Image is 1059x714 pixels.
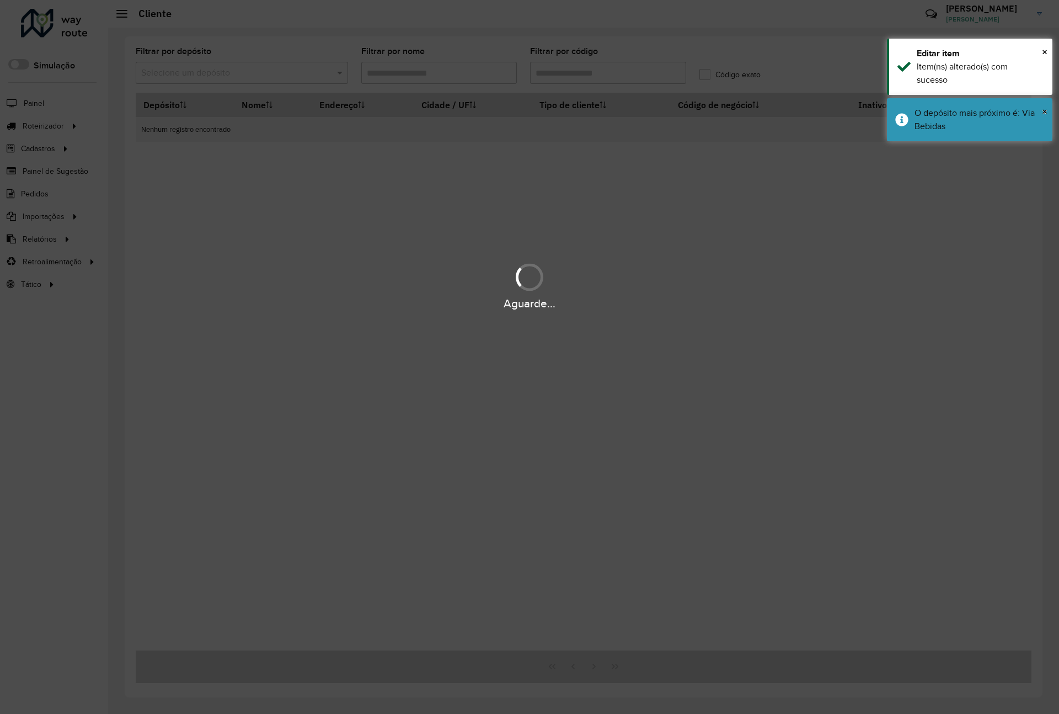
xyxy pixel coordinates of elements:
button: Close [1042,103,1047,120]
div: Item(ns) alterado(s) com sucesso [917,60,1044,87]
div: Editar item [917,47,1044,60]
span: × [1042,46,1047,58]
div: O depósito mais próximo é: Via Bebidas [914,106,1044,133]
button: Close [1042,44,1047,60]
span: × [1042,105,1047,118]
